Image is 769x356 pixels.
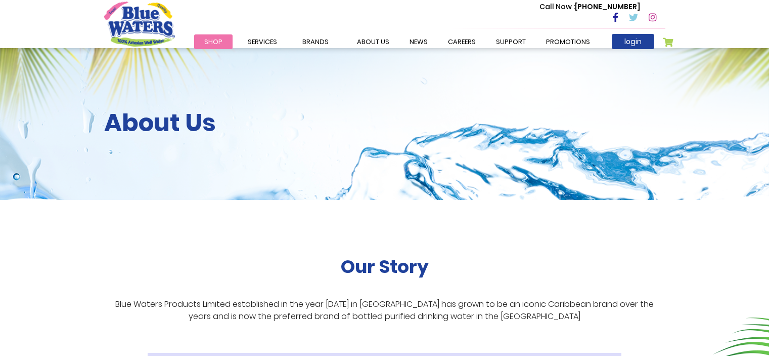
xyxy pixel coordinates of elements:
[539,2,640,12] p: [PHONE_NUMBER]
[486,34,536,49] a: support
[539,2,575,12] span: Call Now :
[204,37,222,47] span: Shop
[302,37,329,47] span: Brands
[341,256,429,278] h2: Our Story
[612,34,654,49] a: login
[248,37,277,47] span: Services
[104,2,175,46] a: store logo
[104,298,665,323] p: Blue Waters Products Limited established in the year [DATE] in [GEOGRAPHIC_DATA] has grown to be ...
[438,34,486,49] a: careers
[536,34,600,49] a: Promotions
[104,108,665,138] h2: About Us
[347,34,399,49] a: about us
[399,34,438,49] a: News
